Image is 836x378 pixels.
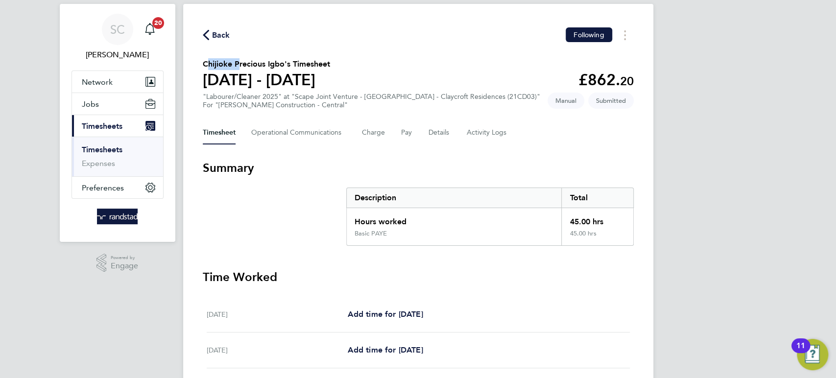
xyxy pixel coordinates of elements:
[82,99,99,109] span: Jobs
[72,93,163,115] button: Jobs
[203,70,330,90] h1: [DATE] - [DATE]
[347,188,562,208] div: Description
[82,121,122,131] span: Timesheets
[347,344,423,356] a: Add time for [DATE]
[152,17,164,29] span: 20
[362,121,385,144] button: Charge
[203,121,236,144] button: Timesheet
[72,49,164,61] span: Sallie Cutts
[616,27,634,43] button: Timesheets Menu
[566,27,612,42] button: Following
[203,160,634,176] h3: Summary
[82,159,115,168] a: Expenses
[429,121,451,144] button: Details
[82,183,124,192] span: Preferences
[72,177,163,198] button: Preferences
[203,101,540,109] div: For "[PERSON_NAME] Construction - Central"
[110,23,125,36] span: SC
[347,308,423,320] a: Add time for [DATE]
[72,137,163,176] div: Timesheets
[467,121,508,144] button: Activity Logs
[72,115,163,137] button: Timesheets
[96,254,138,272] a: Powered byEngage
[347,309,423,319] span: Add time for [DATE]
[561,208,633,230] div: 45.00 hrs
[82,77,113,87] span: Network
[346,188,634,246] div: Summary
[72,14,164,61] a: SC[PERSON_NAME]
[111,254,138,262] span: Powered by
[347,208,562,230] div: Hours worked
[212,29,230,41] span: Back
[561,188,633,208] div: Total
[82,145,122,154] a: Timesheets
[548,93,584,109] span: This timesheet was manually created.
[620,74,634,88] span: 20
[797,339,828,370] button: Open Resource Center, 11 new notifications
[72,71,163,93] button: Network
[573,30,604,39] span: Following
[401,121,413,144] button: Pay
[207,308,348,320] div: [DATE]
[588,93,634,109] span: This timesheet is Submitted.
[203,58,330,70] h2: Chijioke Precious Igbo's Timesheet
[796,346,805,358] div: 11
[251,121,346,144] button: Operational Communications
[561,230,633,245] div: 45.00 hrs
[355,230,387,237] div: Basic PAYE
[207,344,348,356] div: [DATE]
[203,269,634,285] h3: Time Worked
[578,71,634,89] app-decimal: £862.
[203,29,230,41] button: Back
[60,4,175,242] nav: Main navigation
[72,209,164,224] a: Go to home page
[111,262,138,270] span: Engage
[97,209,138,224] img: randstad-logo-retina.png
[140,14,160,45] a: 20
[203,93,540,109] div: "Labourer/Cleaner 2025" at "Scape Joint Venture - [GEOGRAPHIC_DATA] - Claycroft Residences (21CD03)"
[347,345,423,354] span: Add time for [DATE]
